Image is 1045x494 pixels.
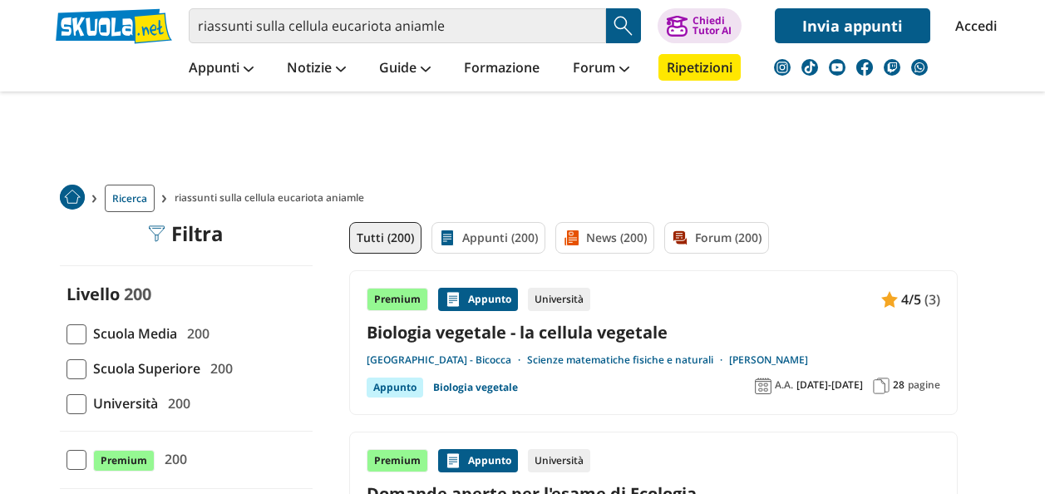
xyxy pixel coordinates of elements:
span: [DATE]-[DATE] [796,378,863,392]
img: twitch [884,59,900,76]
span: 200 [158,448,187,470]
div: Università [528,449,590,472]
img: Anno accademico [755,378,771,394]
button: Search Button [606,8,641,43]
span: Scuola Media [86,323,177,344]
label: Livello [67,283,120,305]
div: Premium [367,288,428,311]
span: 28 [893,378,905,392]
div: Università [528,288,590,311]
a: Scienze matematiche fisiche e naturali [527,353,729,367]
a: Biologia vegetale - la cellula vegetale [367,321,940,343]
span: Scuola Superiore [86,358,200,379]
div: Appunto [438,449,518,472]
span: 200 [204,358,233,379]
input: Cerca appunti, riassunti o versioni [189,8,606,43]
img: Appunti contenuto [445,452,461,469]
span: 4/5 [901,289,921,310]
a: Appunti [185,54,258,84]
span: Università [86,393,158,414]
button: ChiediTutor AI [658,8,742,43]
a: Forum [569,54,633,84]
img: Cerca appunti, riassunti o versioni [611,13,636,38]
span: (3) [924,289,940,310]
a: Invia appunti [775,8,930,43]
div: Premium [367,449,428,472]
img: instagram [774,59,791,76]
img: tiktok [801,59,818,76]
a: Notizie [283,54,350,84]
img: Appunti contenuto [445,291,461,308]
img: News filtro contenuto [563,230,579,246]
img: Filtra filtri mobile [148,225,165,242]
img: Pagine [873,378,890,394]
a: Home [60,185,85,212]
a: Biologia vegetale [433,378,518,398]
span: A.A. [775,378,793,392]
img: Home [60,185,85,210]
a: Guide [375,54,435,84]
a: News (200) [555,222,654,254]
span: 200 [161,393,190,414]
span: 200 [180,323,209,344]
a: [GEOGRAPHIC_DATA] - Bicocca [367,353,527,367]
span: pagine [908,378,940,392]
img: facebook [856,59,873,76]
div: Appunto [438,288,518,311]
div: Chiedi Tutor AI [693,16,732,36]
div: Appunto [367,378,423,398]
img: Forum filtro contenuto [672,230,688,246]
img: Appunti contenuto [881,291,898,308]
a: Ricerca [105,185,155,212]
span: Premium [93,450,155,472]
a: Tutti (200) [349,222,421,254]
a: Ripetizioni [658,54,741,81]
div: Filtra [148,222,224,245]
a: Accedi [955,8,990,43]
img: youtube [829,59,845,76]
a: Appunti (200) [431,222,545,254]
span: 200 [124,283,151,305]
img: WhatsApp [911,59,928,76]
img: Appunti filtro contenuto [439,230,456,246]
a: Formazione [460,54,544,84]
span: riassunti sulla cellula eucariota aniamle [175,185,371,212]
a: Forum (200) [664,222,769,254]
a: [PERSON_NAME] [729,353,808,367]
